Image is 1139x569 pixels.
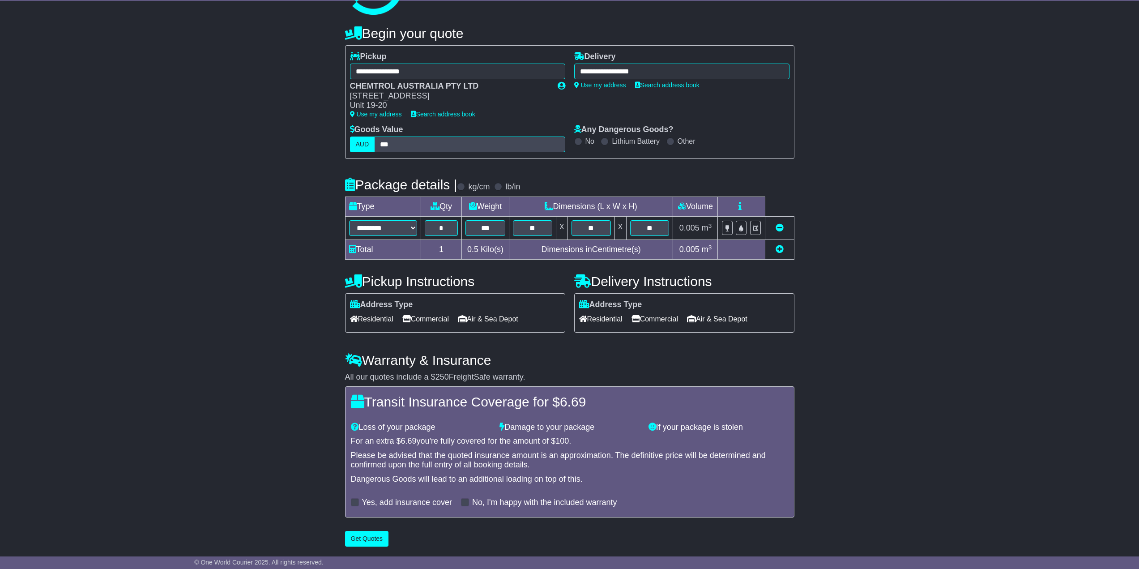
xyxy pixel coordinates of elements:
h4: Delivery Instructions [574,274,794,289]
label: Address Type [579,300,642,310]
label: Lithium Battery [612,137,660,145]
div: Damage to your package [495,423,644,432]
span: 6.69 [560,394,586,409]
td: 1 [421,240,462,260]
td: Total [345,240,421,260]
span: Air & Sea Depot [687,312,747,326]
h4: Begin your quote [345,26,794,41]
label: Delivery [574,52,616,62]
label: No [585,137,594,145]
h4: Package details | [345,177,457,192]
label: Address Type [350,300,413,310]
label: Other [678,137,695,145]
span: 6.69 [401,436,417,445]
div: CHEMTROL AUSTRALIA PTY LTD [350,81,549,91]
div: Please be advised that the quoted insurance amount is an approximation. The definitive price will... [351,451,789,470]
sup: 3 [708,222,712,229]
span: m [702,245,712,254]
td: Qty [421,197,462,217]
div: If your package is stolen [644,423,793,432]
a: Remove this item [776,223,784,232]
div: Dangerous Goods will lead to an additional loading on top of this. [351,475,789,484]
td: x [556,217,567,240]
span: Residential [579,312,623,326]
td: Dimensions (L x W x H) [509,197,673,217]
a: Search address book [411,111,475,118]
div: Loss of your package [346,423,495,432]
sup: 3 [708,244,712,251]
a: Add new item [776,245,784,254]
label: No, I'm happy with the included warranty [472,498,617,508]
span: 0.005 [679,245,700,254]
div: Unit 19-20 [350,101,549,111]
span: 0.5 [467,245,478,254]
span: 250 [435,372,449,381]
td: Dimensions in Centimetre(s) [509,240,673,260]
td: x [614,217,626,240]
span: 0.005 [679,223,700,232]
div: For an extra $ you're fully covered for the amount of $ . [351,436,789,446]
td: Kilo(s) [461,240,509,260]
h4: Warranty & Insurance [345,353,794,368]
span: Commercial [631,312,678,326]
h4: Pickup Instructions [345,274,565,289]
td: Type [345,197,421,217]
label: Yes, add insurance cover [362,498,452,508]
a: Use my address [350,111,402,118]
div: [STREET_ADDRESS] [350,91,549,101]
td: Weight [461,197,509,217]
span: 100 [555,436,569,445]
a: Search address book [635,81,700,89]
label: Pickup [350,52,387,62]
span: © One World Courier 2025. All rights reserved. [194,559,324,566]
a: Use my address [574,81,626,89]
span: Air & Sea Depot [458,312,518,326]
div: All our quotes include a $ FreightSafe warranty. [345,372,794,382]
td: Volume [673,197,718,217]
span: m [702,223,712,232]
label: AUD [350,137,375,152]
span: Commercial [402,312,449,326]
label: kg/cm [468,182,490,192]
label: lb/in [505,182,520,192]
label: Any Dangerous Goods? [574,125,674,135]
button: Get Quotes [345,531,389,547]
label: Goods Value [350,125,403,135]
h4: Transit Insurance Coverage for $ [351,394,789,409]
span: Residential [350,312,393,326]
